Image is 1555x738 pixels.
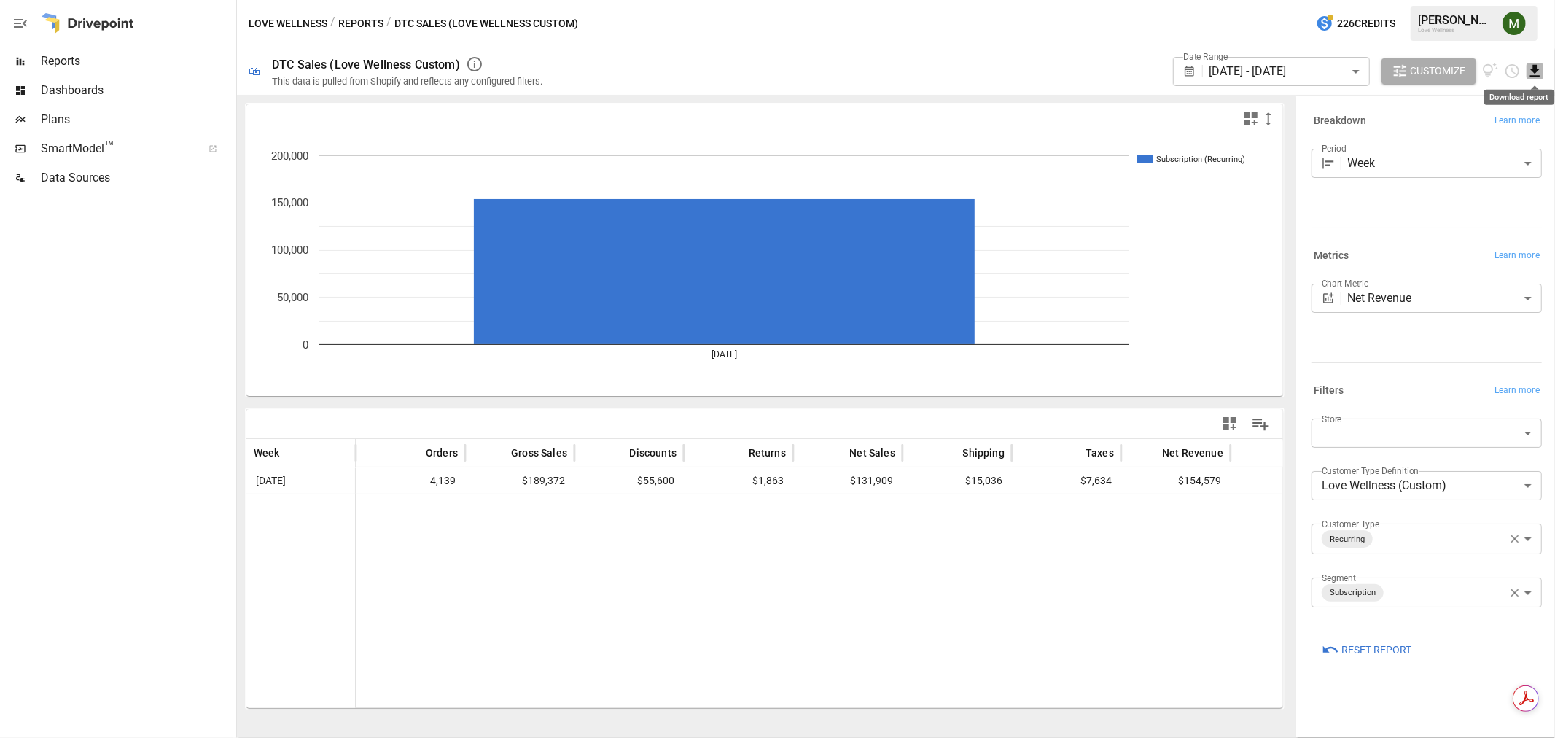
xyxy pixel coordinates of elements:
[41,140,192,158] span: SmartModel
[281,443,302,463] button: Sort
[272,76,542,87] div: This data is pulled from Shopify and reflects any configured filters.
[1348,149,1542,178] div: Week
[404,443,424,463] button: Sort
[1314,113,1366,129] h6: Breakdown
[254,468,348,494] span: [DATE]
[691,468,786,494] span: -$1,863
[1503,12,1526,35] img: Meredith Lacasse
[1156,155,1245,164] text: Subscription (Recurring)
[607,443,628,463] button: Sort
[254,446,280,460] span: Week
[749,446,786,460] span: Returns
[249,64,260,78] div: 🛍
[363,468,458,494] span: 4,139
[1494,249,1540,263] span: Learn more
[1482,58,1499,85] button: View documentation
[1337,15,1395,33] span: 226 Credits
[800,468,895,494] span: $131,909
[1324,584,1381,601] span: Subscription
[1086,446,1114,460] span: Taxes
[1183,50,1228,63] label: Date Range
[41,53,233,70] span: Reports
[303,338,308,351] text: 0
[271,149,308,163] text: 200,000
[1348,284,1542,313] div: Net Revenue
[41,82,233,99] span: Dashboards
[1322,277,1369,290] label: Chart Metric
[330,15,335,33] div: /
[1322,465,1419,477] label: Customer Type Definition
[1381,58,1476,85] button: Customize
[271,244,308,257] text: 100,000
[827,443,848,463] button: Sort
[1418,27,1494,34] div: Love Wellness
[963,446,1005,460] span: Shipping
[1209,57,1369,86] div: [DATE] - [DATE]
[277,291,308,304] text: 50,000
[472,468,567,494] span: $189,372
[1314,383,1344,399] h6: Filters
[246,133,1285,396] svg: A chart.
[910,468,1005,494] span: $15,036
[1322,518,1380,530] label: Customer Type
[1162,446,1223,460] span: Net Revenue
[41,169,233,187] span: Data Sources
[1411,62,1466,80] span: Customize
[1019,468,1114,494] span: $7,634
[1310,10,1401,37] button: 226Credits
[41,111,233,128] span: Plans
[1494,114,1540,128] span: Learn more
[489,443,510,463] button: Sort
[582,468,677,494] span: -$55,600
[1312,471,1542,500] div: Love Wellness (Custom)
[1494,384,1540,398] span: Learn more
[426,446,458,460] span: Orders
[272,58,460,71] div: DTC Sales (Love Wellness Custom)
[386,15,391,33] div: /
[1314,248,1349,264] h6: Metrics
[1504,63,1521,79] button: Schedule report
[1064,443,1084,463] button: Sort
[1244,408,1277,440] button: Manage Columns
[1494,3,1535,44] button: Meredith Lacasse
[1527,63,1543,79] button: Download report
[1322,572,1356,584] label: Segment
[249,15,327,33] button: Love Wellness
[1129,468,1223,494] span: $154,579
[511,446,567,460] span: Gross Sales
[1341,641,1411,659] span: Reset Report
[338,15,383,33] button: Reports
[1322,142,1347,155] label: Period
[1140,443,1161,463] button: Sort
[1418,13,1494,27] div: [PERSON_NAME]
[849,446,895,460] span: Net Sales
[1322,413,1342,425] label: Store
[629,446,677,460] span: Discounts
[727,443,747,463] button: Sort
[104,138,114,156] span: ™
[271,197,308,210] text: 150,000
[1484,90,1555,105] div: Download report
[941,443,962,463] button: Sort
[1324,531,1371,548] span: Recurring
[1312,637,1422,663] button: Reset Report
[712,349,737,360] text: [DATE]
